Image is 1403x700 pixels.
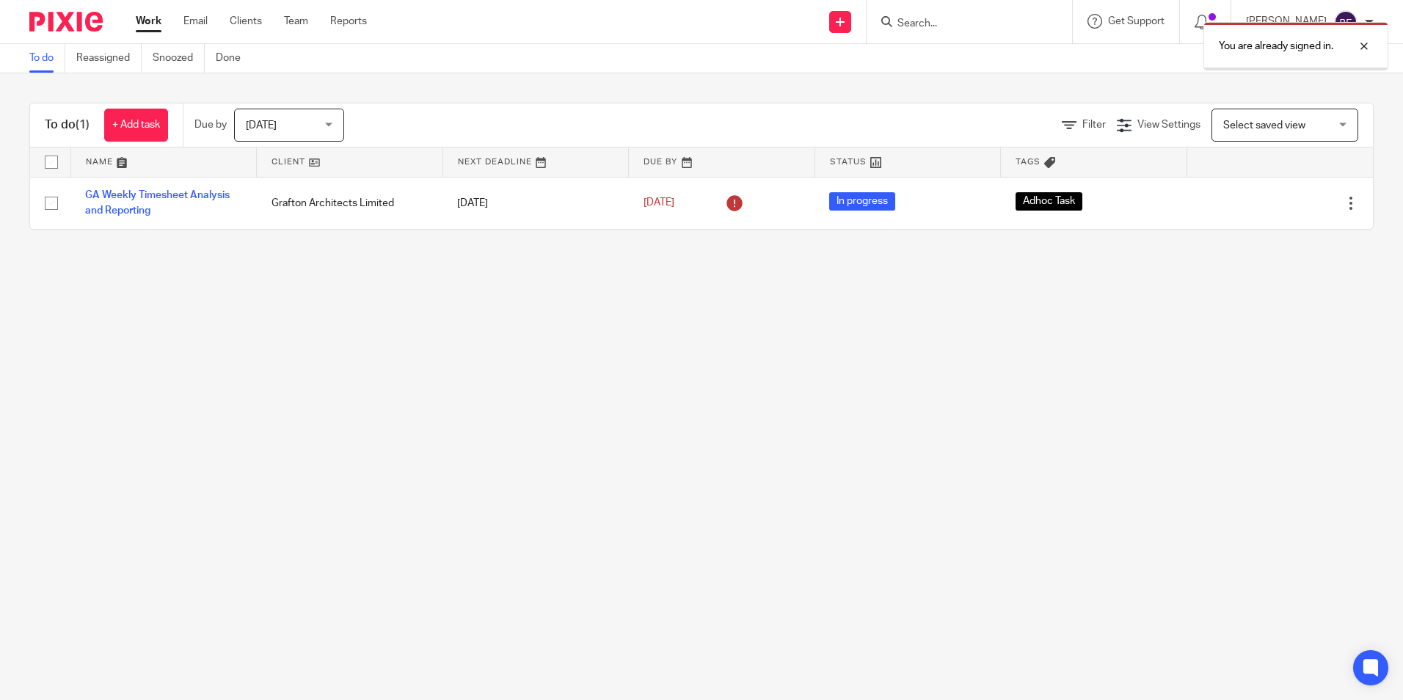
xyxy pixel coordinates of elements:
a: Work [136,14,161,29]
span: In progress [829,192,895,211]
a: GA Weekly Timesheet Analysis and Reporting [85,190,230,215]
span: Filter [1082,120,1106,130]
span: Tags [1016,158,1041,166]
a: Reassigned [76,44,142,73]
a: Clients [230,14,262,29]
a: Reports [330,14,367,29]
a: Done [216,44,252,73]
span: Adhoc Task [1016,192,1082,211]
a: Email [183,14,208,29]
span: Select saved view [1223,120,1305,131]
td: [DATE] [442,177,629,229]
a: + Add task [104,109,168,142]
a: Team [284,14,308,29]
span: [DATE] [246,120,277,131]
td: Grafton Architects Limited [257,177,443,229]
p: Due by [194,117,227,132]
span: [DATE] [644,198,674,208]
img: Pixie [29,12,103,32]
span: View Settings [1137,120,1200,130]
a: Snoozed [153,44,205,73]
img: svg%3E [1334,10,1358,34]
p: You are already signed in. [1219,39,1333,54]
h1: To do [45,117,90,133]
span: (1) [76,119,90,131]
a: To do [29,44,65,73]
